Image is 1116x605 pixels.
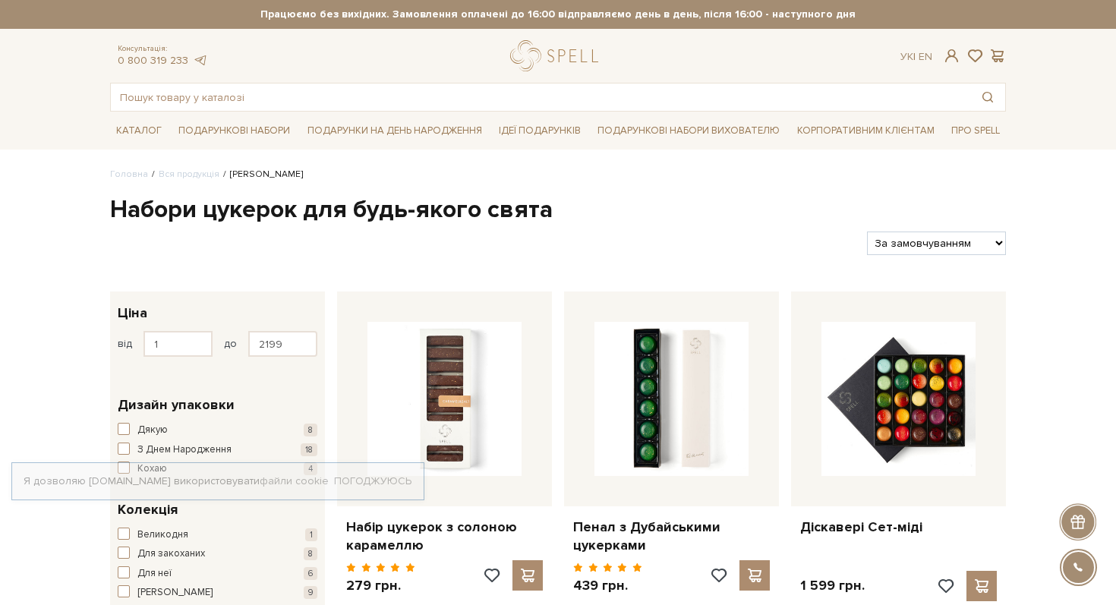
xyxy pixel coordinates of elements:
[137,528,188,543] span: Великодня
[945,119,1006,143] a: Про Spell
[493,119,587,143] a: Ідеї подарунків
[791,118,941,143] a: Корпоративним клієнтам
[301,119,488,143] a: Подарунки на День народження
[118,585,317,600] button: [PERSON_NAME] 9
[110,194,1006,226] h1: Набори цукерок для будь-якого свята
[304,547,317,560] span: 8
[800,518,997,536] a: Діскавері Сет-міді
[573,518,770,554] a: Пенал з Дубайськими цукерками
[110,8,1006,21] strong: Працюємо без вихідних. Замовлення оплачені до 16:00 відправляємо день в день, після 16:00 - насту...
[118,423,317,438] button: Дякую 8
[346,577,415,594] p: 279 грн.
[301,443,317,456] span: 18
[304,586,317,599] span: 9
[346,518,543,554] a: Набір цукерок з солоною карамеллю
[913,50,916,63] span: |
[800,577,865,594] p: 1 599 грн.
[137,585,213,600] span: [PERSON_NAME]
[919,50,932,63] a: En
[118,566,317,581] button: Для неї 6
[172,119,296,143] a: Подарункові набори
[111,84,970,111] input: Пошук товару у каталозі
[900,50,932,64] div: Ук
[118,303,147,323] span: Ціна
[219,168,303,181] li: [PERSON_NAME]
[118,528,317,543] button: Великодня 1
[143,331,213,357] input: Ціна
[192,54,207,67] a: telegram
[12,474,424,488] div: Я дозволяю [DOMAIN_NAME] використовувати
[118,443,317,458] button: З Днем Народження 18
[118,44,207,54] span: Консультація:
[110,119,168,143] a: Каталог
[260,474,329,487] a: файли cookie
[118,54,188,67] a: 0 800 319 233
[305,528,317,541] span: 1
[334,474,411,488] a: Погоджуюсь
[248,331,317,357] input: Ціна
[118,499,178,520] span: Колекція
[304,424,317,436] span: 8
[110,169,148,180] a: Головна
[137,566,172,581] span: Для неї
[304,567,317,580] span: 6
[573,577,642,594] p: 439 грн.
[137,423,168,438] span: Дякую
[510,40,605,71] a: logo
[137,443,232,458] span: З Днем Народження
[970,84,1005,111] button: Пошук товару у каталозі
[118,547,317,562] button: Для закоханих 8
[159,169,219,180] a: Вся продукція
[118,337,132,351] span: від
[591,118,786,143] a: Подарункові набори вихователю
[224,337,237,351] span: до
[118,395,235,415] span: Дизайн упаковки
[137,547,205,562] span: Для закоханих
